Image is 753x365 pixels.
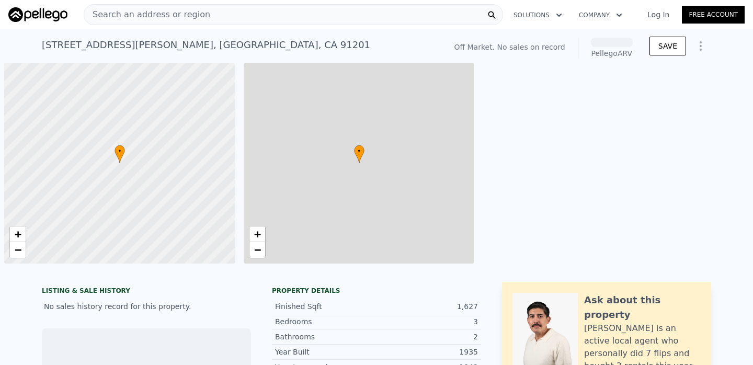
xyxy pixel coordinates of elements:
[354,146,364,156] span: •
[354,145,364,163] div: •
[376,316,478,327] div: 3
[649,37,686,55] button: SAVE
[10,226,26,242] a: Zoom in
[571,6,631,25] button: Company
[584,293,701,322] div: Ask about this property
[376,301,478,312] div: 1,627
[42,297,251,316] div: No sales history record for this property.
[42,287,251,297] div: LISTING & SALE HISTORY
[591,48,633,59] div: Pellego ARV
[8,7,67,22] img: Pellego
[42,38,370,52] div: [STREET_ADDRESS][PERSON_NAME] , [GEOGRAPHIC_DATA] , CA 91201
[275,301,376,312] div: Finished Sqft
[115,146,125,156] span: •
[682,6,745,24] a: Free Account
[15,243,21,256] span: −
[249,226,265,242] a: Zoom in
[272,287,481,295] div: Property details
[635,9,682,20] a: Log In
[10,242,26,258] a: Zoom out
[690,36,711,56] button: Show Options
[275,316,376,327] div: Bedrooms
[249,242,265,258] a: Zoom out
[275,332,376,342] div: Bathrooms
[505,6,571,25] button: Solutions
[15,227,21,241] span: +
[376,332,478,342] div: 2
[275,347,376,357] div: Year Built
[376,347,478,357] div: 1935
[254,227,260,241] span: +
[454,42,565,52] div: Off Market. No sales on record
[84,8,210,21] span: Search an address or region
[254,243,260,256] span: −
[115,145,125,163] div: •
